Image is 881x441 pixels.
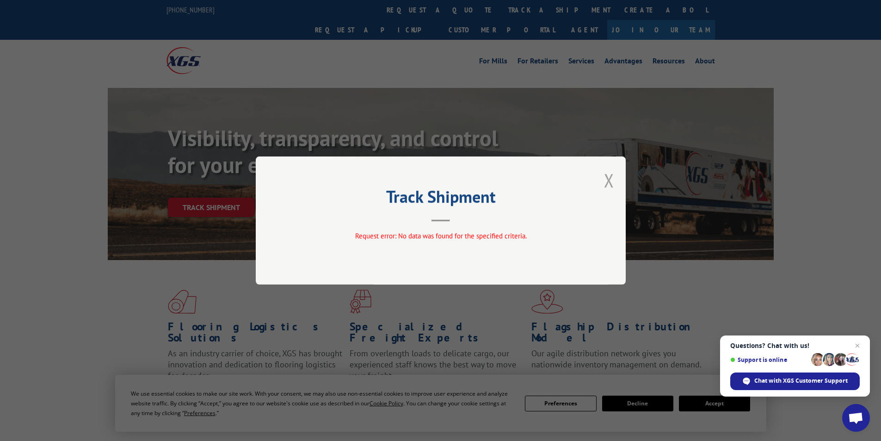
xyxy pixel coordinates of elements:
[852,340,863,351] span: Close chat
[754,377,848,385] span: Chat with XGS Customer Support
[730,373,860,390] div: Chat with XGS Customer Support
[730,342,860,349] span: Questions? Chat with us!
[604,168,614,193] button: Close modal
[355,231,526,240] span: Request error: No data was found for the specified criteria.
[842,404,870,432] div: Open chat
[730,356,808,363] span: Support is online
[302,190,579,208] h2: Track Shipment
